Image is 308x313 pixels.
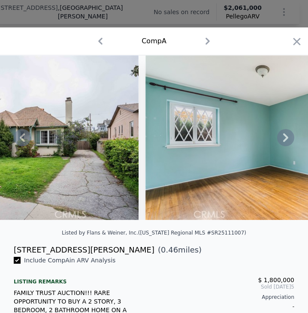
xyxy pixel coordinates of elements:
[161,245,178,254] span: 0.46
[14,244,154,256] div: [STREET_ADDRESS][PERSON_NAME]
[21,257,119,264] span: Include Comp A in ARV Analysis
[258,277,294,283] span: $ 1,800,000
[62,230,246,236] div: Listed by Flans & Weiner, Inc. ([US_STATE] Regional MLS #SR25111007)
[161,294,294,301] div: Appreciation
[142,36,166,46] div: Comp A
[161,283,294,290] span: Sold [DATE]5
[154,244,202,256] span: ( miles)
[161,301,294,313] div: -
[14,271,147,285] div: Listing remarks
